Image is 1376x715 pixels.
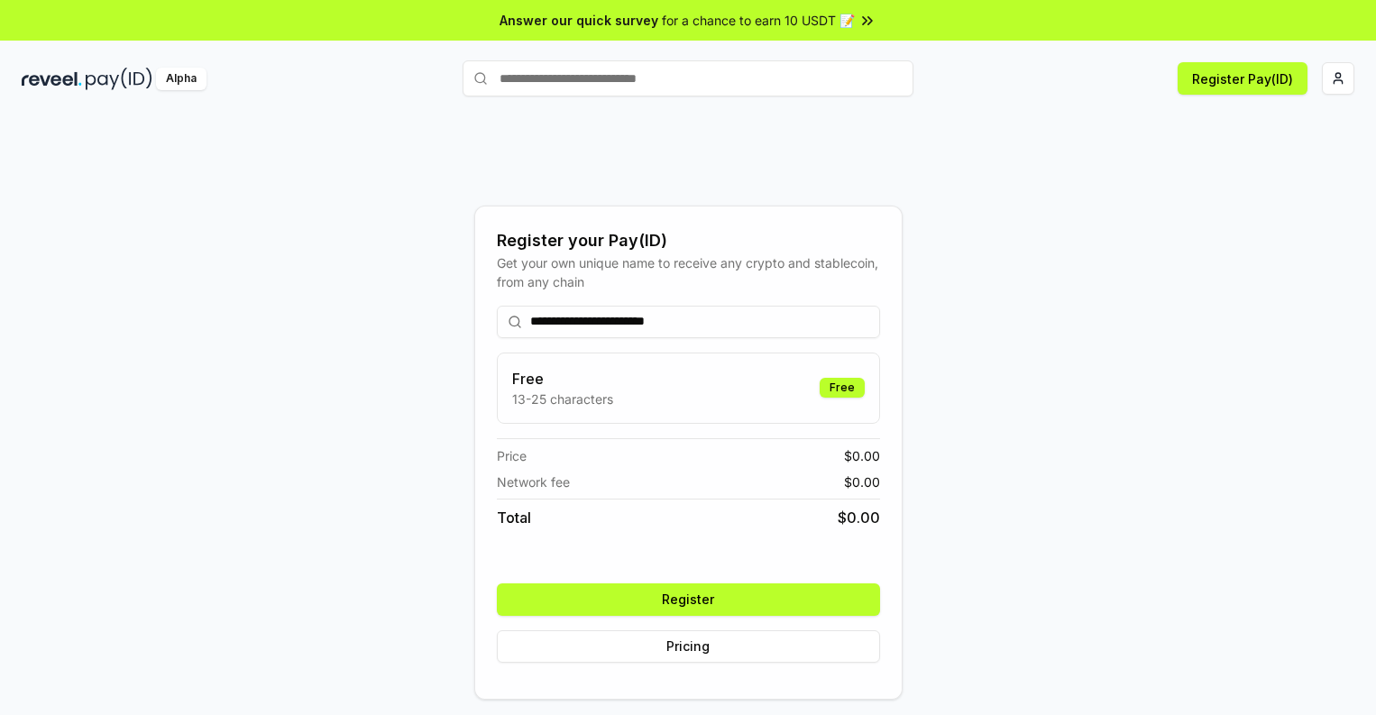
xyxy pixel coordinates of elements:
[500,11,658,30] span: Answer our quick survey
[512,368,613,390] h3: Free
[22,68,82,90] img: reveel_dark
[497,253,880,291] div: Get your own unique name to receive any crypto and stablecoin, from any chain
[844,446,880,465] span: $ 0.00
[838,507,880,528] span: $ 0.00
[512,390,613,408] p: 13-25 characters
[86,68,152,90] img: pay_id
[497,472,570,491] span: Network fee
[156,68,206,90] div: Alpha
[844,472,880,491] span: $ 0.00
[497,446,527,465] span: Price
[497,228,880,253] div: Register your Pay(ID)
[497,583,880,616] button: Register
[497,630,880,663] button: Pricing
[820,378,865,398] div: Free
[1178,62,1307,95] button: Register Pay(ID)
[497,507,531,528] span: Total
[662,11,855,30] span: for a chance to earn 10 USDT 📝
